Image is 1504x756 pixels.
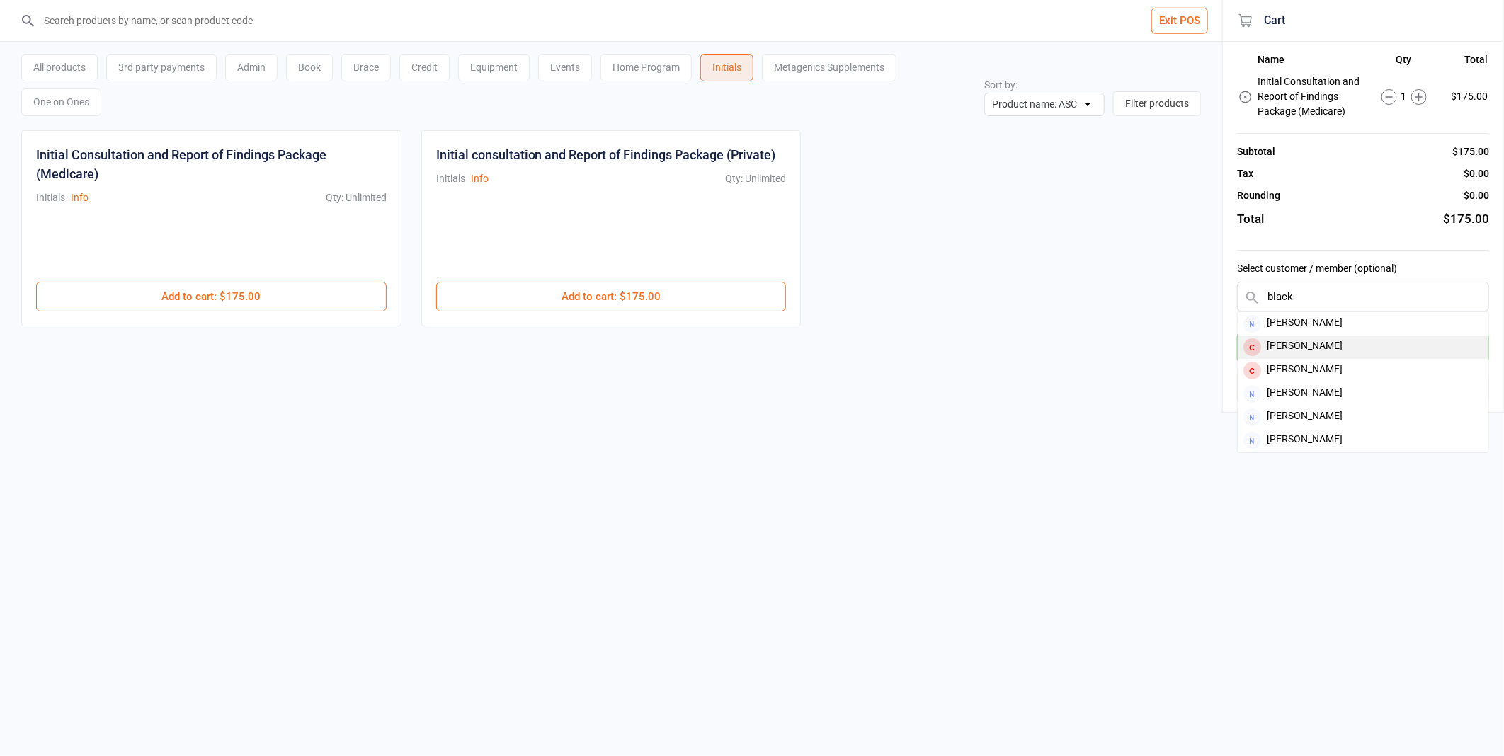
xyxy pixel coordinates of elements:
div: Initial consultation and Report of Findings Package (Private) [436,145,776,164]
th: Total [1440,54,1488,71]
div: Metagenics Supplements [762,54,896,81]
th: Qty [1369,54,1439,71]
div: Tax [1237,166,1253,181]
div: 1 [1369,89,1439,105]
button: Add to cart: $175.00 [436,282,787,311]
div: Equipment [458,54,530,81]
div: Events [538,54,592,81]
div: [PERSON_NAME] [1238,336,1488,359]
div: Book [286,54,333,81]
input: Search by name or scan member number [1237,282,1489,311]
div: $175.00 [1452,144,1489,159]
div: Admin [225,54,278,81]
div: Initials [436,171,465,186]
div: One on Ones [21,88,101,116]
div: [PERSON_NAME] [1238,406,1488,429]
div: [PERSON_NAME] [1238,429,1488,452]
div: Initial Consultation and Report of Findings Package (Medicare) [36,145,387,183]
label: Select customer / member (optional) [1237,261,1489,276]
div: $0.00 [1464,166,1489,181]
button: Exit POS [1151,8,1208,34]
div: Brace [341,54,391,81]
label: Sort by: [984,79,1018,91]
div: 3rd party payments [106,54,217,81]
div: $0.00 [1464,188,1489,203]
th: Name [1258,54,1368,71]
div: Rounding [1237,188,1280,203]
button: Info [471,171,489,186]
div: Qty: Unlimited [326,190,387,205]
td: Initial Consultation and Report of Findings Package (Medicare) [1258,72,1368,121]
button: Add to cart: $175.00 [36,282,387,311]
div: Total [1237,210,1264,229]
div: [PERSON_NAME] [1238,382,1488,406]
div: Subtotal [1237,144,1275,159]
div: [PERSON_NAME] [1238,312,1488,336]
div: Qty: Unlimited [725,171,786,186]
div: All products [21,54,98,81]
button: Info [71,190,89,205]
div: Initials [700,54,753,81]
td: $175.00 [1440,72,1488,121]
button: Filter products [1113,91,1201,116]
div: Initials [36,190,65,205]
div: Home Program [600,54,692,81]
div: [PERSON_NAME] [1238,359,1488,382]
div: $175.00 [1443,210,1489,229]
div: Credit [399,54,450,81]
